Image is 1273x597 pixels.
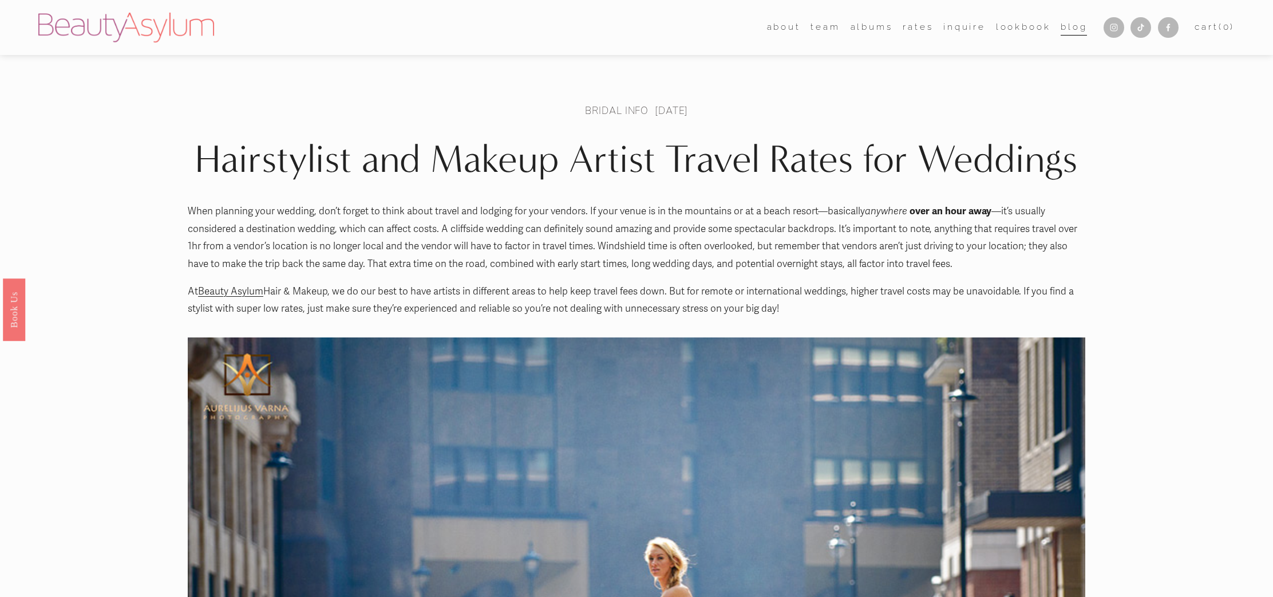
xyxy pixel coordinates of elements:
a: Inquire [943,19,986,37]
a: albums [851,19,893,37]
p: When planning your wedding, don’t forget to think about travel and lodging for your vendors. If y... [188,203,1085,273]
a: Beauty Asylum [198,285,263,297]
a: Blog [1061,19,1087,37]
h1: Hairstylist and Makeup Artist Travel Rates for Weddings [188,136,1085,183]
a: Rates [903,19,933,37]
a: TikTok [1130,17,1151,38]
span: [DATE] [655,104,688,117]
p: At Hair & Makeup, we do our best to have artists in different areas to help keep travel fees down... [188,283,1085,318]
a: Bridal Info [585,104,649,117]
span: 0 [1223,22,1231,32]
a: folder dropdown [767,19,801,37]
a: Instagram [1104,17,1124,38]
em: anywhere [865,205,907,217]
a: 0 items in cart [1195,19,1235,36]
strong: over an hour away [910,205,991,217]
a: Book Us [3,278,25,341]
a: Facebook [1158,17,1179,38]
a: Lookbook [996,19,1051,37]
span: ( ) [1219,22,1235,32]
span: team [811,19,840,36]
img: Beauty Asylum | Bridal Hair &amp; Makeup Charlotte &amp; Atlanta [38,13,214,42]
a: folder dropdown [811,19,840,37]
span: about [767,19,801,36]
